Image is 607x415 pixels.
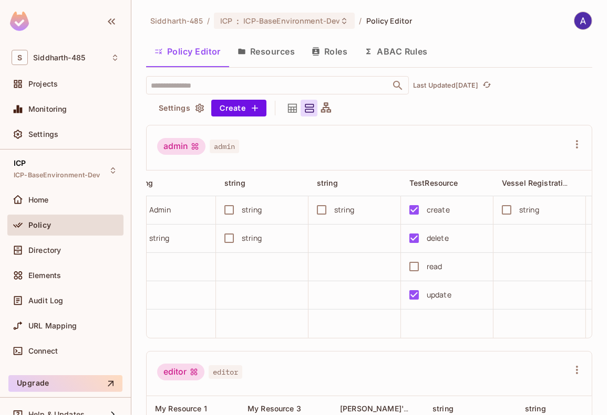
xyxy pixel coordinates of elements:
[359,16,362,26] li: /
[211,100,266,116] button: Create
[28,246,61,254] span: Directory
[427,261,443,272] div: read
[481,79,493,92] button: refresh
[224,178,245,187] span: string
[236,17,240,25] span: :
[427,232,449,244] div: delete
[209,365,242,379] span: editor
[157,364,204,380] div: editor
[334,204,354,216] div: string
[28,271,61,280] span: Elements
[28,105,67,113] span: Monitoring
[409,178,458,187] span: TestResource
[229,38,303,65] button: Resources
[33,54,85,62] span: Workspace: Siddharth-485
[146,38,229,65] button: Policy Editor
[340,403,492,413] span: [PERSON_NAME]'S UPDATED RESOURCE 1
[366,16,413,26] span: Policy Editor
[248,404,301,413] span: My Resource 3
[28,80,58,88] span: Projects
[242,232,262,244] div: string
[28,221,51,229] span: Policy
[28,130,58,139] span: Settings
[413,81,479,90] p: Last Updated [DATE]
[14,159,26,167] span: ICP
[427,289,451,301] div: update
[8,375,122,392] button: Upgrade
[210,140,239,153] span: admin
[356,38,436,65] button: ABAC Rules
[132,178,153,187] span: string
[149,232,169,244] div: string
[243,16,340,26] span: ICP-BaseEnvironment-Dev
[574,12,592,29] img: ASHISH SANDEY
[207,16,210,26] li: /
[28,296,63,305] span: Audit Log
[149,204,171,216] div: Admin
[10,12,29,31] img: SReyMgAAAABJRU5ErkJggg==
[502,178,591,188] span: Vessel Registration NEW
[28,347,58,355] span: Connect
[433,404,454,413] span: string
[427,204,450,216] div: create
[155,404,207,413] span: My Resource 1
[519,204,539,216] div: string
[242,204,262,216] div: string
[525,404,546,413] span: string
[14,171,100,179] span: ICP-BaseEnvironment-Dev
[28,322,77,330] span: URL Mapping
[155,100,207,116] button: Settings
[317,178,338,187] span: string
[482,80,491,91] span: refresh
[150,16,203,26] span: the active workspace
[220,16,232,26] span: ICP
[303,38,356,65] button: Roles
[157,138,205,155] div: admin
[479,79,493,92] span: Click to refresh data
[12,50,28,65] span: S
[28,196,49,204] span: Home
[390,78,405,93] button: Open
